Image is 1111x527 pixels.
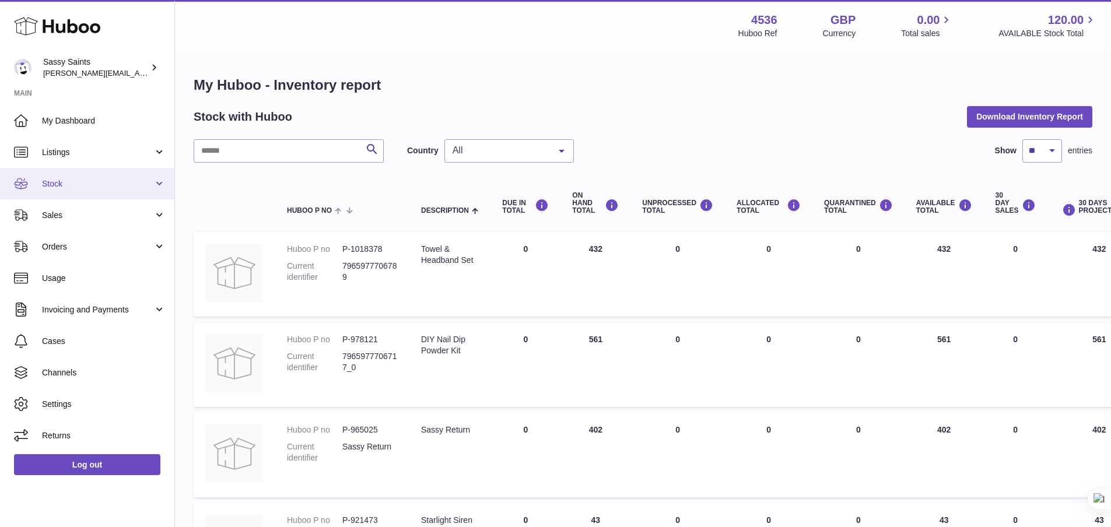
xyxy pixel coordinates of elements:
[42,115,166,127] span: My Dashboard
[502,199,549,215] div: DUE IN TOTAL
[725,232,812,317] td: 0
[205,424,264,483] img: product image
[996,192,1036,215] div: 30 DAY SALES
[856,425,861,434] span: 0
[287,351,342,373] dt: Current identifier
[342,351,398,373] dd: 7965977706717_0
[14,59,31,76] img: ramey@sassysaints.com
[42,210,153,221] span: Sales
[751,12,777,28] strong: 4536
[205,244,264,302] img: product image
[342,441,398,463] dd: Sassy Return
[490,322,560,407] td: 0
[421,244,479,266] div: Towel & Headband Set
[407,145,439,156] label: Country
[42,336,166,347] span: Cases
[287,334,342,345] dt: Huboo P no
[905,322,984,407] td: 561
[998,28,1097,39] span: AVAILABLE Stock Total
[1048,12,1084,28] span: 120.00
[287,424,342,435] dt: Huboo P no
[42,304,153,315] span: Invoicing and Payments
[984,322,1047,407] td: 0
[42,241,153,252] span: Orders
[725,322,812,407] td: 0
[1068,145,1092,156] span: entries
[905,232,984,317] td: 432
[738,28,777,39] div: Huboo Ref
[421,424,479,435] div: Sassy Return
[42,178,153,189] span: Stock
[856,515,861,525] span: 0
[725,413,812,497] td: 0
[287,261,342,283] dt: Current identifier
[642,199,713,215] div: UNPROCESSED Total
[901,12,953,39] a: 0.00 Total sales
[287,207,332,215] span: Huboo P no
[560,413,630,497] td: 402
[856,244,861,254] span: 0
[42,147,153,158] span: Listings
[916,199,972,215] div: AVAILABLE Total
[998,12,1097,39] a: 120.00 AVAILABLE Stock Total
[421,207,469,215] span: Description
[42,367,166,378] span: Channels
[995,145,1017,156] label: Show
[342,244,398,255] dd: P-1018378
[984,413,1047,497] td: 0
[630,232,725,317] td: 0
[421,334,479,356] div: DIY Nail Dip Powder Kit
[287,244,342,255] dt: Huboo P no
[823,28,856,39] div: Currency
[490,413,560,497] td: 0
[205,334,264,392] img: product image
[287,441,342,463] dt: Current identifier
[630,413,725,497] td: 0
[984,232,1047,317] td: 0
[287,515,342,526] dt: Huboo P no
[43,57,148,79] div: Sassy Saints
[967,106,1092,127] button: Download Inventory Report
[342,515,398,526] dd: P-921473
[490,232,560,317] td: 0
[450,145,550,156] span: All
[830,12,856,28] strong: GBP
[560,232,630,317] td: 432
[917,12,940,28] span: 0.00
[560,322,630,407] td: 561
[42,430,166,441] span: Returns
[630,322,725,407] td: 0
[572,192,619,215] div: ON HAND Total
[14,454,160,475] a: Log out
[342,334,398,345] dd: P-978121
[42,399,166,410] span: Settings
[856,335,861,344] span: 0
[42,273,166,284] span: Usage
[194,109,292,125] h2: Stock with Huboo
[342,424,398,435] dd: P-965025
[342,261,398,283] dd: 7965977706789
[43,68,234,78] span: [PERSON_NAME][EMAIL_ADDRESS][DOMAIN_NAME]
[824,199,893,215] div: QUARANTINED Total
[905,413,984,497] td: 402
[194,76,1092,94] h1: My Huboo - Inventory report
[901,28,953,39] span: Total sales
[737,199,801,215] div: ALLOCATED Total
